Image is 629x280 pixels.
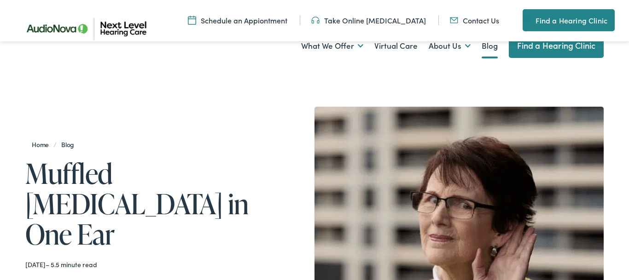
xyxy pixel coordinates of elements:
a: Find a Hearing Clinic [523,9,615,31]
span: / [32,140,79,149]
a: Home [32,140,53,149]
a: Blog [57,140,79,149]
a: Find a Hearing Clinic [509,33,604,58]
div: – 5.5 minute read [25,261,291,269]
img: Calendar icon representing the ability to schedule a hearing test or hearing aid appointment at N... [188,15,196,25]
a: About Us [429,29,471,63]
img: An icon symbolizing headphones, colored in teal, suggests audio-related services or features. [311,15,320,25]
a: What We Offer [301,29,363,63]
img: A map pin icon in teal indicates location-related features or services. [523,15,531,26]
a: Blog [482,29,498,63]
a: Contact Us [450,15,499,25]
img: An icon representing mail communication is presented in a unique teal color. [450,15,458,25]
a: Take Online [MEDICAL_DATA] [311,15,426,25]
time: [DATE] [25,260,46,269]
h1: Muffled [MEDICAL_DATA] in One Ear [25,158,291,249]
a: Schedule an Appiontment [188,15,287,25]
a: Virtual Care [374,29,418,63]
